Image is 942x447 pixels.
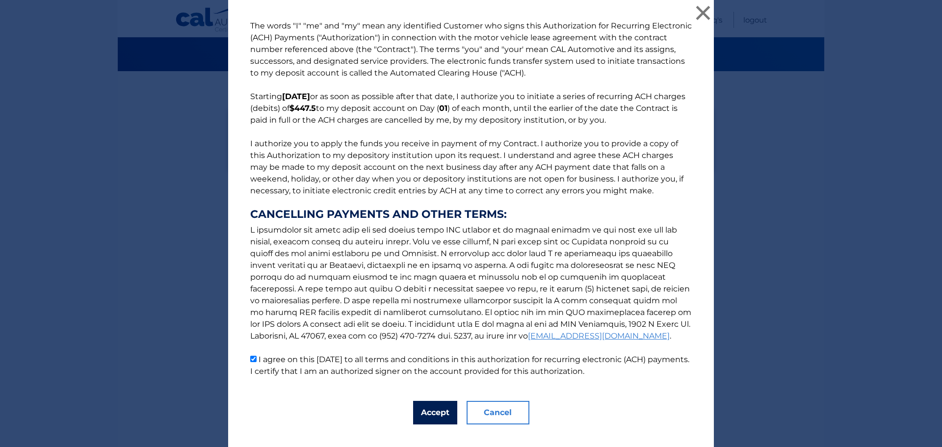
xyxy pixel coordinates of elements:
[467,401,529,424] button: Cancel
[528,331,670,341] a: [EMAIL_ADDRESS][DOMAIN_NAME]
[439,104,447,113] b: 01
[250,355,689,376] label: I agree on this [DATE] to all terms and conditions in this authorization for recurring electronic...
[693,3,713,23] button: ×
[282,92,310,101] b: [DATE]
[413,401,457,424] button: Accept
[289,104,316,113] b: $447.5
[240,20,702,377] p: The words "I" "me" and "my" mean any identified Customer who signs this Authorization for Recurri...
[250,209,692,220] strong: CANCELLING PAYMENTS AND OTHER TERMS:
